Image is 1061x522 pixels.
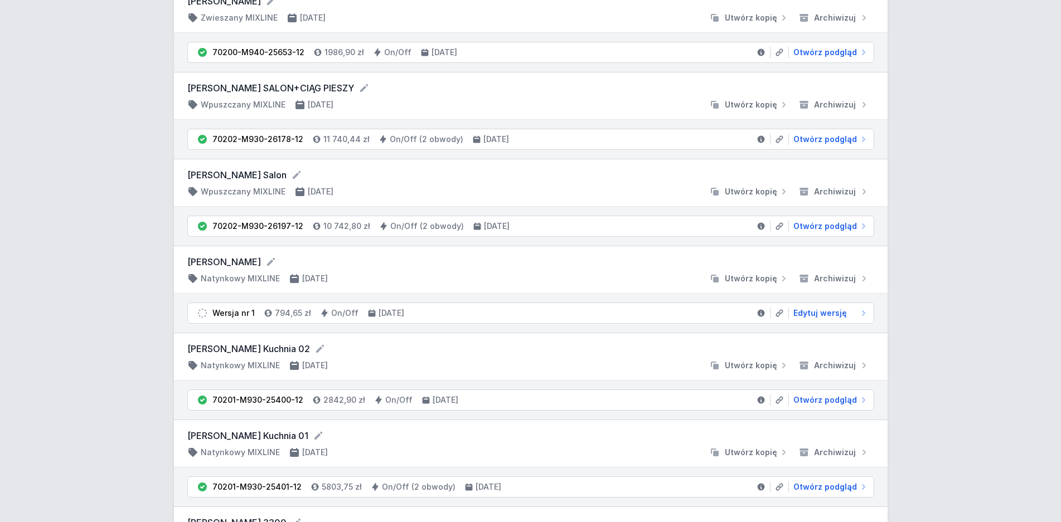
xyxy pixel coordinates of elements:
span: Utwórz kopię [725,447,777,458]
button: Utwórz kopię [705,12,794,23]
a: Otwórz podgląd [789,134,869,145]
a: Otwórz podgląd [789,394,869,406]
div: 70202-M930-26178-12 [212,134,303,145]
button: Edytuj nazwę projektu [291,169,302,180]
span: Otwórz podgląd [793,394,857,406]
h4: Zwieszany MIXLINE [201,12,278,23]
button: Utwórz kopię [705,99,794,110]
button: Utwórz kopię [705,273,794,284]
div: 70202-M930-26197-12 [212,221,303,232]
h4: Natynkowy MIXLINE [201,360,280,371]
button: Utwórz kopię [705,360,794,371]
h4: 2842,90 zł [323,394,365,406]
button: Edytuj nazwę projektu [265,256,277,267]
h4: [DATE] [300,12,326,23]
a: Otwórz podgląd [789,47,869,58]
button: Utwórz kopię [705,186,794,197]
h4: Wpuszczany MIXLINE [201,186,285,197]
span: Utwórz kopię [725,186,777,197]
span: Otwórz podgląd [793,481,857,492]
h4: [DATE] [483,134,509,145]
h4: [DATE] [302,447,328,458]
form: [PERSON_NAME] Kuchnia 02 [187,342,874,355]
h4: 10 742,80 zł [323,221,370,232]
h4: 1986,90 zł [324,47,364,58]
span: Utwórz kopię [725,99,777,110]
div: 70200-M940-25653-12 [212,47,304,58]
h4: 794,65 zł [275,308,311,319]
button: Edytuj nazwę projektu [314,343,326,354]
span: Archiwizuj [814,447,856,458]
button: Utwórz kopię [705,447,794,458]
button: Archiwizuj [794,99,874,110]
form: [PERSON_NAME] [187,255,874,269]
h4: [DATE] [308,99,333,110]
span: Archiwizuj [814,186,856,197]
button: Archiwizuj [794,12,874,23]
span: Archiwizuj [814,273,856,284]
h4: Natynkowy MIXLINE [201,273,280,284]
div: 70201-M930-25400-12 [212,394,303,406]
button: Archiwizuj [794,447,874,458]
span: Utwórz kopię [725,273,777,284]
span: Otwórz podgląd [793,221,857,232]
div: 70201-M930-25401-12 [212,481,302,492]
a: Edytuj wersję [789,308,869,319]
h4: 11 740,44 zł [323,134,370,145]
button: Archiwizuj [794,360,874,371]
button: Edytuj nazwę projektu [358,82,370,94]
button: Archiwizuj [794,273,874,284]
a: Otwórz podgląd [789,481,869,492]
span: Utwórz kopię [725,12,777,23]
form: [PERSON_NAME] Kuchnia 01 [187,429,874,442]
h4: [DATE] [379,308,404,319]
img: draft.svg [197,308,208,319]
h4: [DATE] [433,394,458,406]
button: Archiwizuj [794,186,874,197]
a: Otwórz podgląd [789,221,869,232]
h4: [DATE] [302,273,328,284]
span: Archiwizuj [814,12,856,23]
h4: On/Off [385,394,413,406]
span: Archiwizuj [814,99,856,110]
h4: [DATE] [476,481,501,492]
span: Edytuj wersję [793,308,847,319]
h4: [DATE] [484,221,510,232]
h4: On/Off (2 obwody) [390,221,464,232]
form: [PERSON_NAME] SALON+CIĄG PIESZY [187,81,874,95]
form: [PERSON_NAME] Salon [187,168,874,182]
h4: On/Off [331,308,358,319]
span: Utwórz kopię [725,360,777,371]
span: Archiwizuj [814,360,856,371]
button: Edytuj nazwę projektu [313,430,324,441]
h4: [DATE] [308,186,333,197]
h4: Wpuszczany MIXLINE [201,99,285,110]
h4: Natynkowy MIXLINE [201,447,280,458]
h4: On/Off [384,47,411,58]
div: Wersja nr 1 [212,308,255,319]
span: Otwórz podgląd [793,134,857,145]
h4: On/Off (2 obwody) [382,481,456,492]
h4: [DATE] [302,360,328,371]
span: Otwórz podgląd [793,47,857,58]
h4: On/Off (2 obwody) [390,134,463,145]
h4: [DATE] [432,47,457,58]
h4: 5803,75 zł [322,481,362,492]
